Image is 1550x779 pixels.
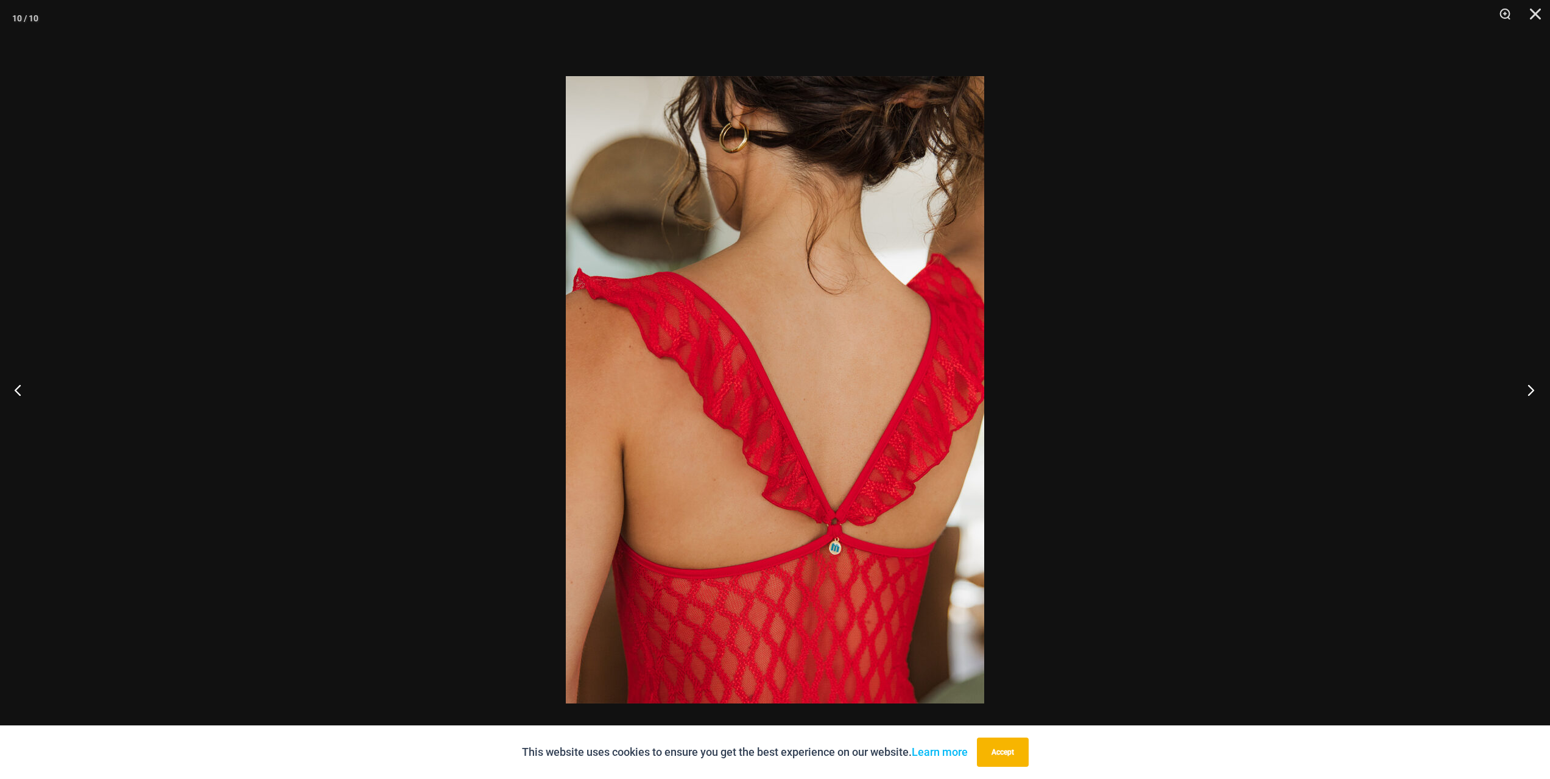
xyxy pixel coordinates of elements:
[912,746,968,758] a: Learn more
[566,76,984,703] img: Sometimes Red 587 Dress 07
[977,738,1029,767] button: Accept
[1504,359,1550,420] button: Next
[522,743,968,761] p: This website uses cookies to ensure you get the best experience on our website.
[12,9,38,27] div: 10 / 10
